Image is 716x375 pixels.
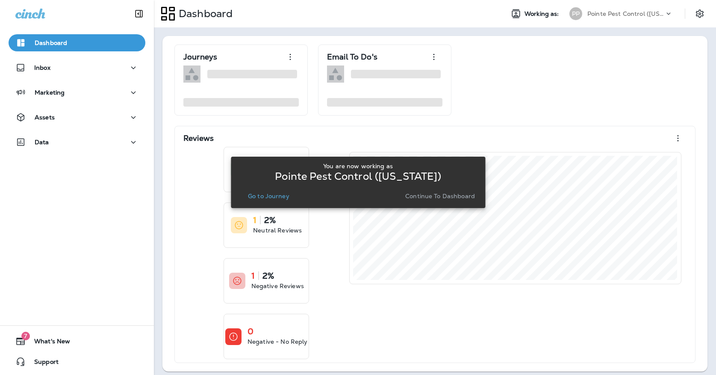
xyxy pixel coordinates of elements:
[26,358,59,369] span: Support
[34,64,50,71] p: Inbox
[183,134,214,143] p: Reviews
[323,163,393,170] p: You are now working as
[175,7,233,20] p: Dashboard
[35,139,49,146] p: Data
[524,10,561,18] span: Working as:
[9,84,145,101] button: Marketing
[402,190,478,202] button: Continue to Dashboard
[35,39,67,46] p: Dashboard
[9,353,145,370] button: Support
[183,53,217,61] p: Journeys
[245,190,293,202] button: Go to Journey
[9,333,145,350] button: 7What's New
[21,332,30,340] span: 7
[127,5,151,22] button: Collapse Sidebar
[248,193,289,199] p: Go to Journey
[26,338,70,348] span: What's New
[9,109,145,126] button: Assets
[35,89,65,96] p: Marketing
[9,59,145,76] button: Inbox
[405,193,475,199] p: Continue to Dashboard
[35,114,55,121] p: Assets
[692,6,707,21] button: Settings
[9,134,145,151] button: Data
[9,34,145,51] button: Dashboard
[569,7,582,20] div: PP
[587,10,664,17] p: Pointe Pest Control ([US_STATE])
[275,173,441,180] p: Pointe Pest Control ([US_STATE])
